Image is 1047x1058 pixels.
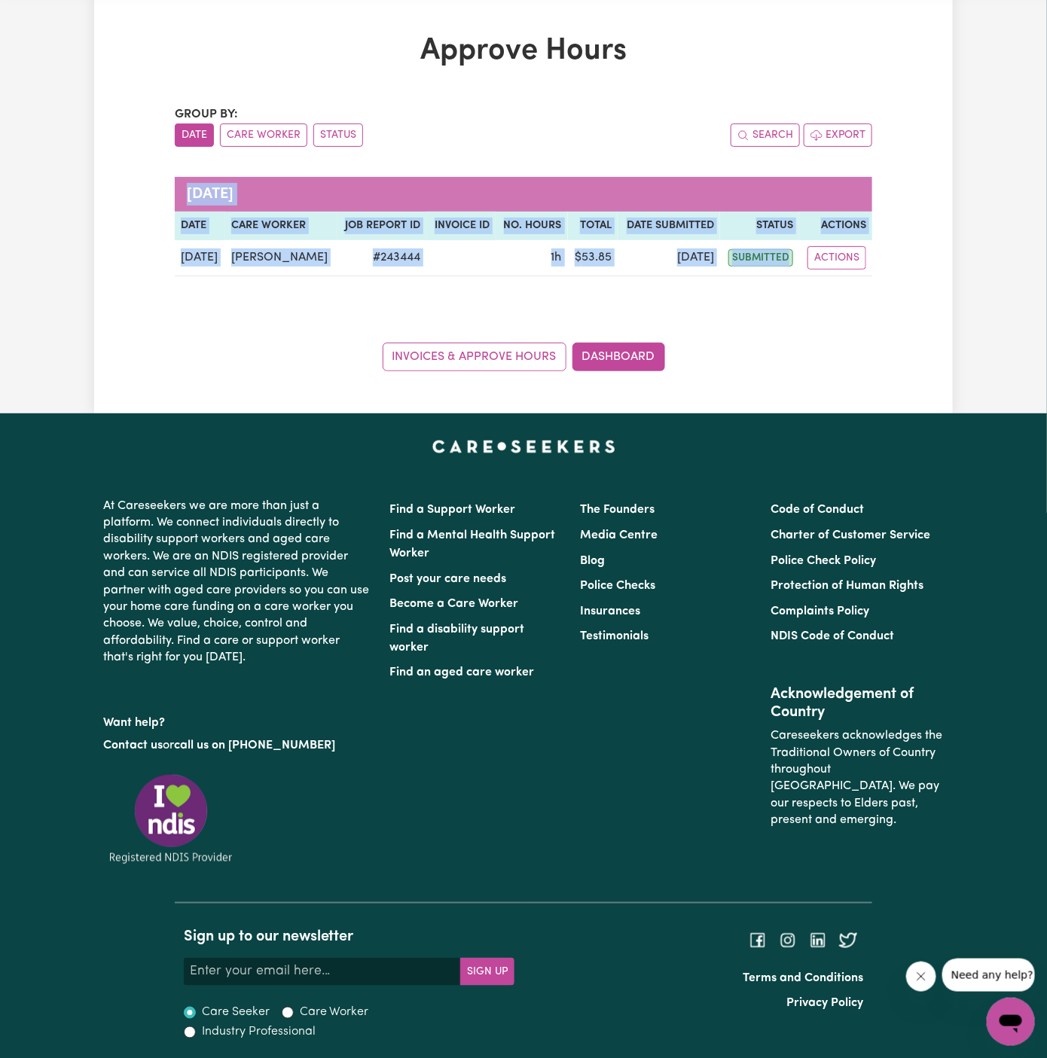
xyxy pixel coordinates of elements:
[771,721,944,834] p: Careseekers acknowledges the Traditional Owners of Country throughout [GEOGRAPHIC_DATA]. We pay o...
[786,998,863,1010] a: Privacy Policy
[103,731,371,760] p: or
[942,959,1035,992] iframe: Message from company
[389,504,515,516] a: Find a Support Worker
[771,605,870,617] a: Complaints Policy
[175,212,225,240] th: Date
[460,958,514,985] button: Subscribe
[809,935,827,947] a: Follow Careseekers on LinkedIn
[389,624,524,654] a: Find a disability support worker
[771,529,931,541] a: Charter of Customer Service
[175,177,872,212] caption: [DATE]
[771,504,865,516] a: Code of Conduct
[580,529,658,541] a: Media Centre
[771,580,924,592] a: Protection of Human Rights
[720,212,799,240] th: Status
[389,666,534,678] a: Find an aged care worker
[839,935,857,947] a: Follow Careseekers on Twitter
[175,240,225,276] td: [DATE]
[572,343,665,371] a: Dashboard
[103,709,371,731] p: Want help?
[906,962,936,992] iframe: Close message
[731,123,800,147] button: Search
[202,1004,270,1022] label: Care Seeker
[771,555,877,567] a: Police Check Policy
[568,240,618,276] td: $ 53.85
[337,240,426,276] td: # 243444
[389,598,518,610] a: Become a Care Worker
[580,630,649,642] a: Testimonials
[618,240,720,276] td: [DATE]
[807,246,866,270] button: Actions
[580,605,640,617] a: Insurances
[103,492,371,672] p: At Careseekers we are more than just a platform. We connect individuals directly to disability su...
[383,343,566,371] a: Invoices & Approve Hours
[426,212,496,240] th: Invoice ID
[103,772,239,866] img: Registered NDIS provider
[184,958,461,985] input: Enter your email here...
[771,630,895,642] a: NDIS Code of Conduct
[804,123,872,147] button: Export
[432,441,615,453] a: Careseekers home page
[749,935,767,947] a: Follow Careseekers on Facebook
[175,33,872,69] h1: Approve Hours
[184,928,514,946] h2: Sign up to our newsletter
[300,1004,369,1022] label: Care Worker
[779,935,797,947] a: Follow Careseekers on Instagram
[389,573,506,585] a: Post your care needs
[580,555,605,567] a: Blog
[337,212,426,240] th: Job Report ID
[799,212,872,240] th: Actions
[987,998,1035,1046] iframe: Button to launch messaging window
[225,240,337,276] td: [PERSON_NAME]
[618,212,720,240] th: Date Submitted
[580,504,655,516] a: The Founders
[743,972,863,984] a: Terms and Conditions
[103,739,163,752] a: Contact us
[202,1023,316,1041] label: Industry Professional
[225,212,337,240] th: Care worker
[568,212,618,240] th: Total
[174,739,335,752] a: call us on [PHONE_NUMBER]
[551,252,562,264] span: 1 hour
[580,580,655,592] a: Police Checks
[175,123,214,147] button: sort invoices by date
[496,212,568,240] th: No. Hours
[313,123,363,147] button: sort invoices by paid status
[771,685,944,721] h2: Acknowledgement of Country
[728,249,793,267] span: submitted
[175,108,238,120] span: Group by:
[220,123,307,147] button: sort invoices by care worker
[389,529,555,559] a: Find a Mental Health Support Worker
